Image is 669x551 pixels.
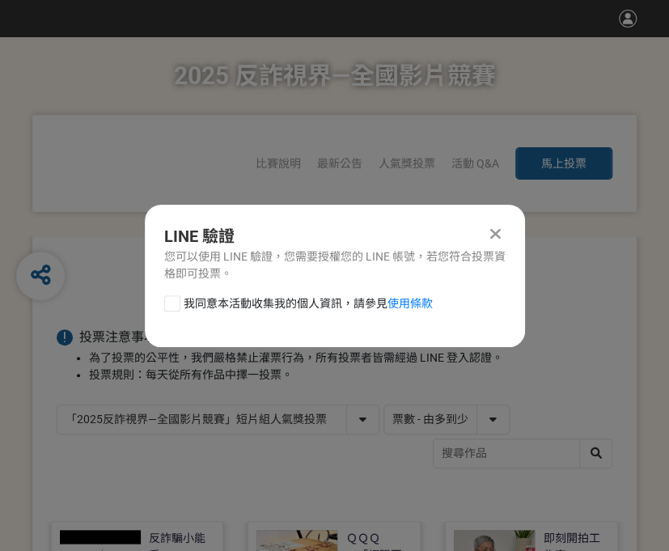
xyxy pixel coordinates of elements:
input: 搜尋作品 [434,439,612,468]
button: 馬上投票 [515,147,612,180]
a: 活動 Q&A [451,157,499,170]
a: 使用條款 [387,297,433,310]
a: 最新公告 [317,157,362,170]
div: ＱＱＱ [345,530,379,547]
span: 投票注意事項 [79,329,157,345]
div: 您可以使用 LINE 驗證，您需要授權您的 LINE 帳號，若您符合投票資格即可投票。 [164,248,506,282]
h1: 2025 反詐視界—全國影片競賽 [174,37,496,115]
span: 我同意本活動收集我的個人資訊，請參見 [184,295,433,312]
span: 人氣獎投票 [379,157,435,170]
li: 投票規則：每天從所有作品中擇一投票。 [89,367,612,384]
a: 比賽說明 [256,157,301,170]
li: 為了投票的公平性，我們嚴格禁止灌票行為，所有投票者皆需經過 LINE 登入認證。 [89,350,612,367]
span: 馬上投票 [541,157,586,170]
div: LINE 驗證 [164,224,506,248]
